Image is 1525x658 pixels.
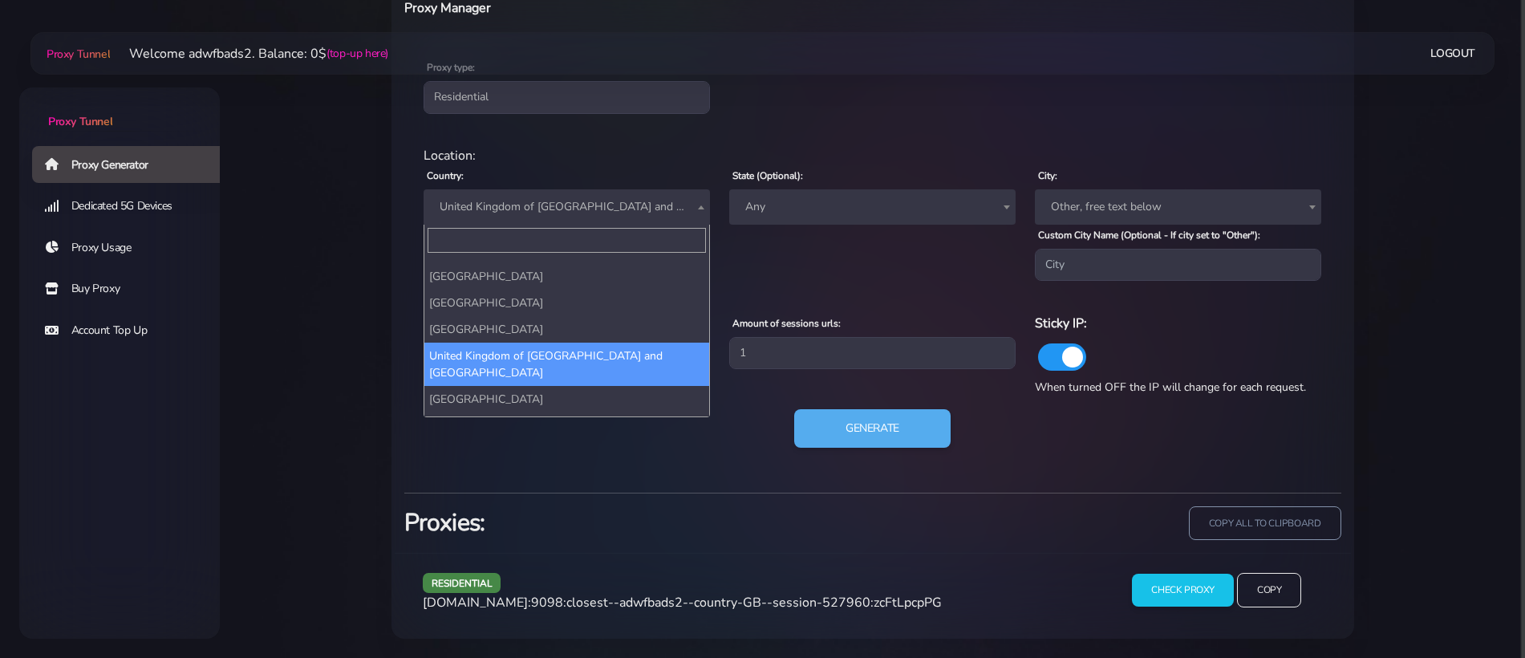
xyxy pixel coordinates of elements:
span: Any [729,189,1016,225]
button: Generate [794,409,951,448]
div: Proxy Settings: [414,294,1332,313]
a: Account Top Up [32,312,233,349]
a: Logout [1430,39,1475,68]
li: [GEOGRAPHIC_DATA] [424,316,709,343]
span: Other, free text below [1044,196,1312,218]
li: Welcome adwfbads2. Balance: 0$ [110,44,388,63]
input: City [1035,249,1321,281]
a: (top-up here) [326,45,388,62]
li: [US_STATE] [424,412,709,439]
iframe: Webchat Widget [1447,580,1505,638]
li: [GEOGRAPHIC_DATA] [424,290,709,316]
span: When turned OFF the IP will change for each request. [1035,380,1306,395]
input: Check Proxy [1132,574,1234,607]
input: Copy [1237,573,1301,607]
span: Any [739,196,1006,218]
a: Dedicated 5G Devices [32,188,233,225]
input: Search [428,228,706,253]
li: [GEOGRAPHIC_DATA] [424,386,709,412]
input: copy all to clipboard [1189,506,1341,541]
label: Amount of sessions urls: [732,316,841,331]
li: United Kingdom of [GEOGRAPHIC_DATA] and [GEOGRAPHIC_DATA] [424,343,709,386]
span: Proxy Tunnel [48,114,112,129]
h3: Proxies: [404,506,863,539]
label: State (Optional): [732,169,803,183]
label: City: [1038,169,1057,183]
span: Proxy Tunnel [47,47,110,62]
label: Country: [427,169,464,183]
h6: Sticky IP: [1035,313,1321,334]
label: Custom City Name (Optional - If city set to "Other"): [1038,228,1260,242]
div: Location: [414,146,1332,165]
a: Proxy Tunnel [19,87,220,130]
span: United Kingdom of Great Britain and Northern Ireland [424,189,710,225]
a: Proxy Usage [32,229,233,266]
a: Proxy Generator [32,146,233,183]
li: [GEOGRAPHIC_DATA] [424,263,709,290]
span: United Kingdom of Great Britain and Northern Ireland [433,196,700,218]
span: residential [423,573,501,593]
span: Other, free text below [1035,189,1321,225]
a: Proxy Tunnel [43,41,110,67]
a: Buy Proxy [32,270,233,307]
span: [DOMAIN_NAME]:9098:closest--adwfbads2--country-GB--session-527960:zcFtLpcpPG [423,594,942,611]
